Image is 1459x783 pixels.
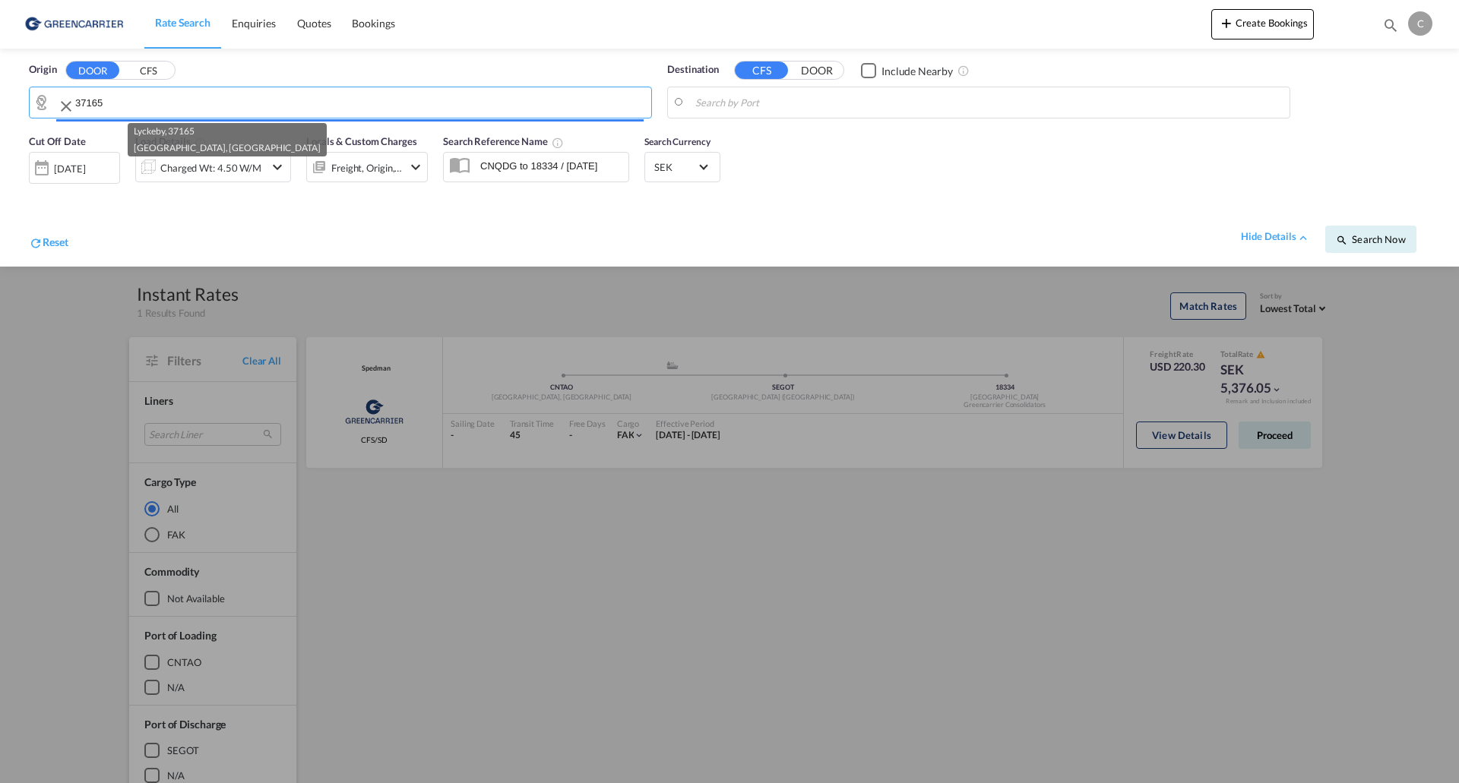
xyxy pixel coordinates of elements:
span: Rate Search [155,16,210,29]
div: Include Nearby [881,64,953,79]
div: [DATE] [29,152,120,184]
div: C [1408,11,1432,36]
button: CFS [122,62,175,80]
md-icon: icon-magnify [1336,234,1348,246]
md-select: Select Currency: kr SEKSweden Krona [653,156,712,178]
md-datepicker: Select [29,182,40,202]
div: [DATE] [54,162,85,175]
md-icon: icon-chevron-down [268,158,286,176]
div: icon-magnify [1382,17,1399,39]
button: icon-magnifySearch Now [1325,226,1416,253]
div: hide detailsicon-chevron-up [1241,229,1310,245]
div: Charged Wt: 4.50 W/M [160,157,261,178]
input: Search Reference Name [473,154,628,177]
button: CFS [735,62,788,79]
md-checkbox: Checkbox No Ink [861,62,953,78]
div: Charged Wt: 4.50 W/Micon-chevron-down [135,152,291,182]
span: Enquiries [232,17,276,30]
span: icon-magnifySearch Now [1336,233,1405,245]
span: Bookings [352,17,394,30]
md-icon: Unchecked: Ignores neighbouring ports when fetching rates.Checked : Includes neighbouring ports w... [957,65,970,77]
span: Search Reference Name [443,135,564,147]
md-icon: icon-chevron-up [1296,231,1310,245]
md-icon: icon-refresh [29,236,43,250]
img: 609dfd708afe11efa14177256b0082fb.png [23,7,125,41]
span: SEK [654,160,697,174]
div: Freight Origin Destination [331,157,403,178]
button: icon-plus 400-fgCreate Bookings [1211,9,1314,39]
span: Reset [43,235,68,248]
span: Origin [29,62,56,77]
span: Cut Off Date [29,135,86,147]
button: DOOR [790,62,843,80]
div: Freight Origin Destinationicon-chevron-down [306,152,428,182]
span: Search Currency [644,136,711,147]
span: Locals & Custom Charges [306,135,417,147]
button: Clear Input [57,91,75,122]
md-icon: Your search will be saved by the below given name [552,137,564,149]
div: icon-refreshReset [29,235,68,253]
md-icon: icon-plus 400-fg [1217,14,1236,32]
md-input-container: SE-37165, Lyckeby, Blekinge [30,87,651,118]
div: Lyckeby, 37165 [134,123,320,140]
span: Destination [667,62,719,77]
div: [GEOGRAPHIC_DATA], [GEOGRAPHIC_DATA] [134,140,320,156]
md-input-container: SE-18334,Täby,Stockholm [668,87,1290,118]
md-icon: icon-chevron-down [407,158,425,176]
input: Search by Port [695,91,1282,114]
input: Search by Door [75,91,644,114]
button: DOOR [66,62,119,79]
span: Quotes [297,17,331,30]
md-icon: icon-magnify [1382,17,1399,33]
